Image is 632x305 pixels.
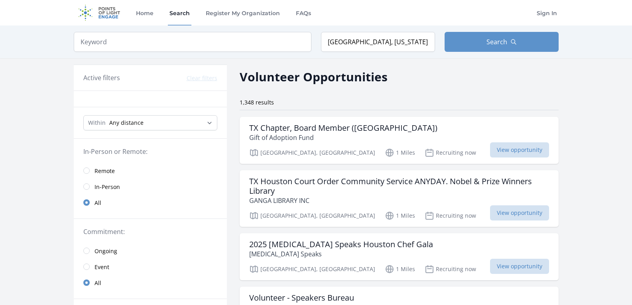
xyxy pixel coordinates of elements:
[83,227,217,236] legend: Commitment:
[321,32,435,52] input: Location
[425,264,476,274] p: Recruiting now
[249,264,375,274] p: [GEOGRAPHIC_DATA], [GEOGRAPHIC_DATA]
[249,211,375,220] p: [GEOGRAPHIC_DATA], [GEOGRAPHIC_DATA]
[490,142,549,157] span: View opportunity
[240,117,559,164] a: TX Chapter, Board Member ([GEOGRAPHIC_DATA]) Gift of Adoption Fund [GEOGRAPHIC_DATA], [GEOGRAPHIC...
[385,148,415,157] p: 1 Miles
[240,233,559,280] a: 2025 [MEDICAL_DATA] Speaks Houston Chef Gala [MEDICAL_DATA] Speaks [GEOGRAPHIC_DATA], [GEOGRAPHIC...
[95,199,101,207] span: All
[95,183,120,191] span: In-Person
[74,243,227,259] a: Ongoing
[249,293,354,303] h3: Volunteer - Speakers Bureau
[74,275,227,291] a: All
[83,147,217,156] legend: In-Person or Remote:
[486,37,507,47] span: Search
[490,259,549,274] span: View opportunity
[425,148,476,157] p: Recruiting now
[249,123,437,133] h3: TX Chapter, Board Member ([GEOGRAPHIC_DATA])
[240,170,559,227] a: TX Houston Court Order Community Service ANYDAY. Nobel & Prize Winners Library GANGA LIBRARY INC ...
[249,240,433,249] h3: 2025 [MEDICAL_DATA] Speaks Houston Chef Gala
[385,211,415,220] p: 1 Miles
[74,195,227,211] a: All
[83,73,120,83] h3: Active filters
[74,179,227,195] a: In-Person
[249,148,375,157] p: [GEOGRAPHIC_DATA], [GEOGRAPHIC_DATA]
[249,196,549,205] p: GANGA LIBRARY INC
[95,279,101,287] span: All
[240,98,274,106] span: 1,348 results
[240,68,388,86] h2: Volunteer Opportunities
[249,177,549,196] h3: TX Houston Court Order Community Service ANYDAY. Nobel & Prize Winners Library
[83,115,217,130] select: Search Radius
[490,205,549,220] span: View opportunity
[249,249,433,259] p: [MEDICAL_DATA] Speaks
[95,247,117,255] span: Ongoing
[74,163,227,179] a: Remote
[74,32,311,52] input: Keyword
[95,263,109,271] span: Event
[74,259,227,275] a: Event
[385,264,415,274] p: 1 Miles
[425,211,476,220] p: Recruiting now
[95,167,115,175] span: Remote
[445,32,559,52] button: Search
[187,74,217,82] button: Clear filters
[249,133,437,142] p: Gift of Adoption Fund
